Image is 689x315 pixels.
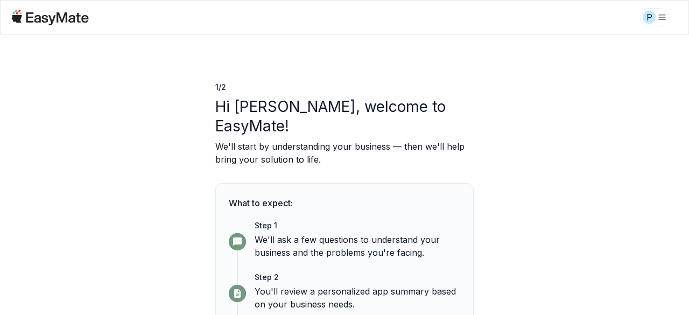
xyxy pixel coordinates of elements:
p: You'll review a personalized app summary based on your business needs. [255,285,460,311]
p: Hi [PERSON_NAME], welcome to EasyMate! [215,97,474,136]
p: We'll ask a few questions to understand your business and the problems you're facing. [255,233,460,259]
div: P [643,11,656,24]
p: Step 2 [255,272,460,283]
p: We'll start by understanding your business — then we'll help bring your solution to life. [215,140,474,166]
p: Step 1 [255,220,460,231]
p: 1 / 2 [215,82,474,93]
p: What to expect: [229,197,460,209]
